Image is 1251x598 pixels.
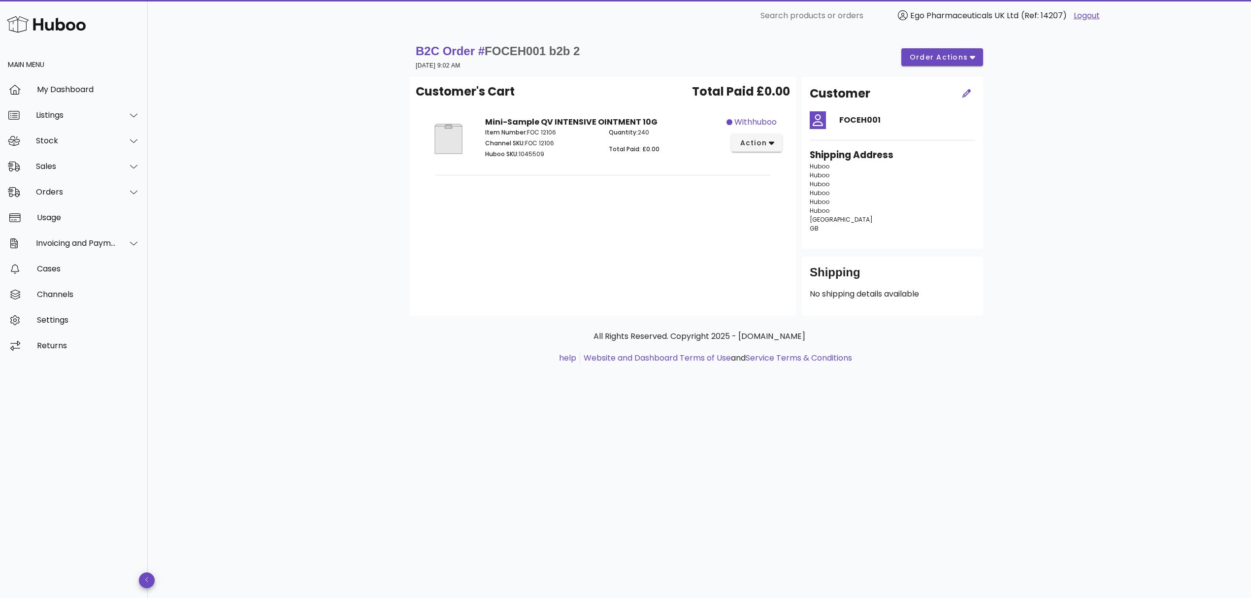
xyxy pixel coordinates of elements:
[810,265,975,288] div: Shipping
[416,44,580,58] strong: B2C Order #
[810,198,829,206] span: Huboo
[839,114,975,126] h4: FOCEH001
[810,171,829,179] span: Huboo
[1021,10,1067,21] span: (Ref: 14207)
[810,215,873,224] span: [GEOGRAPHIC_DATA]
[36,162,116,171] div: Sales
[416,83,515,100] span: Customer's Cart
[901,48,983,66] button: order actions
[36,136,116,145] div: Stock
[810,180,829,188] span: Huboo
[909,52,968,63] span: order actions
[810,85,870,102] h2: Customer
[810,288,975,300] p: No shipping details available
[739,138,767,148] span: action
[416,62,461,69] small: [DATE] 9:02 AM
[485,128,527,136] span: Item Number:
[37,315,140,325] div: Settings
[609,128,721,137] p: 240
[609,128,638,136] span: Quantity:
[485,128,597,137] p: FOC 12106
[485,139,525,147] span: Channel SKU:
[810,162,829,170] span: Huboo
[36,187,116,197] div: Orders
[37,85,140,94] div: My Dashboard
[810,148,975,162] h3: Shipping Address
[37,264,140,273] div: Cases
[37,341,140,350] div: Returns
[1074,10,1100,22] a: Logout
[485,44,580,58] span: FOCEH001 b2b 2
[810,206,829,215] span: Huboo
[37,213,140,222] div: Usage
[609,145,659,153] span: Total Paid: £0.00
[36,110,116,120] div: Listings
[559,352,576,364] a: help
[731,134,782,152] button: action
[692,83,790,100] span: Total Paid £0.00
[580,352,852,364] li: and
[485,139,597,148] p: FOC 12106
[810,224,819,233] span: GB
[485,150,597,159] p: 1045509
[418,331,981,342] p: All Rights Reserved. Copyright 2025 - [DOMAIN_NAME]
[910,10,1019,21] span: Ego Pharmaceuticals UK Ltd
[485,150,519,158] span: Huboo SKU:
[424,116,473,162] img: Product Image
[36,238,116,248] div: Invoicing and Payments
[37,290,140,299] div: Channels
[485,116,658,128] strong: Mini-Sample QV INTENSIVE OINTMENT 10G
[734,116,777,128] span: withhuboo
[584,352,731,364] a: Website and Dashboard Terms of Use
[7,14,86,35] img: Huboo Logo
[746,352,852,364] a: Service Terms & Conditions
[810,189,829,197] span: Huboo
